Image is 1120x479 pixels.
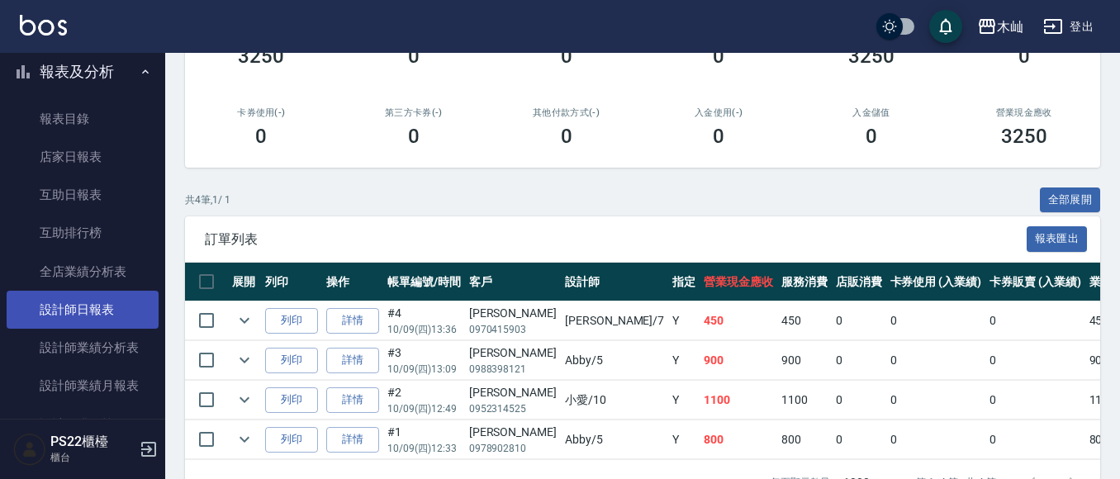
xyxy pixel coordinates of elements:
div: [PERSON_NAME] [469,424,557,441]
td: Y [668,301,700,340]
h3: 3250 [238,45,284,68]
a: 詳情 [326,348,379,373]
td: 0 [886,420,986,459]
a: 詳情 [326,308,379,334]
td: 900 [700,341,777,380]
h3: 0 [408,125,420,148]
th: 店販消費 [832,263,886,301]
th: 營業現金應收 [700,263,777,301]
a: 互助排行榜 [7,214,159,252]
td: 1100 [700,381,777,420]
button: 列印 [265,427,318,453]
a: 設計師日報表 [7,291,159,329]
p: 0952314525 [469,401,557,416]
th: 卡券販賣 (入業績) [985,263,1085,301]
h3: 0 [1018,45,1030,68]
button: 列印 [265,348,318,373]
h3: 0 [255,125,267,148]
td: 0 [985,381,1085,420]
img: Logo [20,15,67,36]
h3: 0 [713,125,724,148]
span: 訂單列表 [205,231,1027,248]
td: [PERSON_NAME] /7 [561,301,668,340]
button: expand row [232,348,257,372]
h2: 其他付款方式(-) [510,107,623,118]
td: 0 [985,341,1085,380]
p: 10/09 (四) 12:33 [387,441,461,456]
td: 800 [777,420,832,459]
div: 木屾 [997,17,1023,37]
th: 客戶 [465,263,561,301]
div: [PERSON_NAME] [469,344,557,362]
h3: 3250 [1001,125,1047,148]
img: Person [13,433,46,466]
td: 0 [886,381,986,420]
th: 設計師 [561,263,668,301]
p: 共 4 筆, 1 / 1 [185,192,230,207]
h2: 入金使用(-) [662,107,776,118]
a: 設計師業績分析表 [7,329,159,367]
h2: 營業現金應收 [967,107,1080,118]
td: Y [668,341,700,380]
td: 0 [985,301,1085,340]
h3: 3250 [848,45,895,68]
button: 列印 [265,387,318,413]
button: 報表匯出 [1027,226,1088,252]
h2: 第三方卡券(-) [358,107,471,118]
button: expand row [232,427,257,452]
a: 報表匯出 [1027,230,1088,246]
th: 操作 [322,263,383,301]
td: 0 [985,420,1085,459]
a: 設計師業績月報表 [7,367,159,405]
a: 互助日報表 [7,176,159,214]
p: 10/09 (四) 13:09 [387,362,461,377]
th: 帳單編號/時間 [383,263,465,301]
td: Abby /5 [561,420,668,459]
button: 報表及分析 [7,50,159,93]
h3: 0 [408,45,420,68]
p: 0988398121 [469,362,557,377]
a: 報表目錄 [7,100,159,138]
td: #2 [383,381,465,420]
p: 0970415903 [469,322,557,337]
th: 卡券使用 (入業績) [886,263,986,301]
p: 櫃台 [50,450,135,465]
p: 0978902810 [469,441,557,456]
div: [PERSON_NAME] [469,384,557,401]
td: 0 [832,381,886,420]
a: 全店業績分析表 [7,253,159,291]
td: 0 [832,420,886,459]
td: 450 [777,301,832,340]
div: [PERSON_NAME] [469,305,557,322]
th: 服務消費 [777,263,832,301]
button: save [929,10,962,43]
button: expand row [232,308,257,333]
th: 指定 [668,263,700,301]
h2: 入金儲值 [815,107,928,118]
button: 列印 [265,308,318,334]
button: 木屾 [971,10,1030,44]
td: 0 [832,301,886,340]
h3: 0 [561,45,572,68]
td: 0 [832,341,886,380]
td: #3 [383,341,465,380]
td: 0 [886,341,986,380]
td: 小愛 /10 [561,381,668,420]
td: 450 [700,301,777,340]
td: Abby /5 [561,341,668,380]
a: 店家日報表 [7,138,159,176]
td: Y [668,420,700,459]
td: #4 [383,301,465,340]
a: 設計師排行榜 [7,405,159,443]
h3: 0 [713,45,724,68]
h3: 0 [866,125,877,148]
p: 10/09 (四) 13:36 [387,322,461,337]
p: 10/09 (四) 12:49 [387,401,461,416]
a: 詳情 [326,427,379,453]
button: expand row [232,387,257,412]
td: 800 [700,420,777,459]
h2: 卡券使用(-) [205,107,318,118]
th: 列印 [261,263,322,301]
td: 1100 [777,381,832,420]
th: 展開 [228,263,261,301]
